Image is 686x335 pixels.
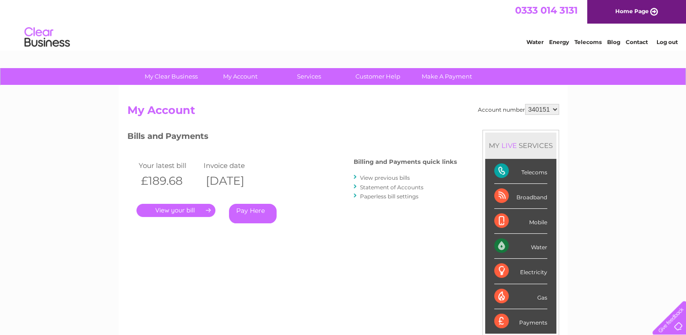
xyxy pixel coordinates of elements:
[136,204,215,217] a: .
[134,68,209,85] a: My Clear Business
[136,159,202,172] td: Your latest bill
[354,158,457,165] h4: Billing and Payments quick links
[136,172,202,190] th: £189.68
[229,204,277,223] a: Pay Here
[494,159,547,184] div: Telecoms
[494,209,547,234] div: Mobile
[203,68,277,85] a: My Account
[360,184,423,191] a: Statement of Accounts
[494,309,547,334] div: Payments
[24,24,70,51] img: logo.png
[526,39,544,45] a: Water
[607,39,620,45] a: Blog
[485,133,556,158] div: MY SERVICES
[494,184,547,209] div: Broadband
[127,130,457,146] h3: Bills and Payments
[129,5,558,44] div: Clear Business is a trading name of Verastar Limited (registered in [GEOGRAPHIC_DATA] No. 3667643...
[626,39,648,45] a: Contact
[549,39,569,45] a: Energy
[360,174,410,181] a: View previous bills
[478,104,559,115] div: Account number
[409,68,484,85] a: Make A Payment
[360,193,418,200] a: Paperless bill settings
[574,39,602,45] a: Telecoms
[500,141,519,150] div: LIVE
[494,284,547,309] div: Gas
[201,172,267,190] th: [DATE]
[494,234,547,259] div: Water
[201,159,267,172] td: Invoice date
[494,259,547,284] div: Electricity
[341,68,415,85] a: Customer Help
[127,104,559,121] h2: My Account
[272,68,346,85] a: Services
[515,5,578,16] a: 0333 014 3131
[656,39,677,45] a: Log out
